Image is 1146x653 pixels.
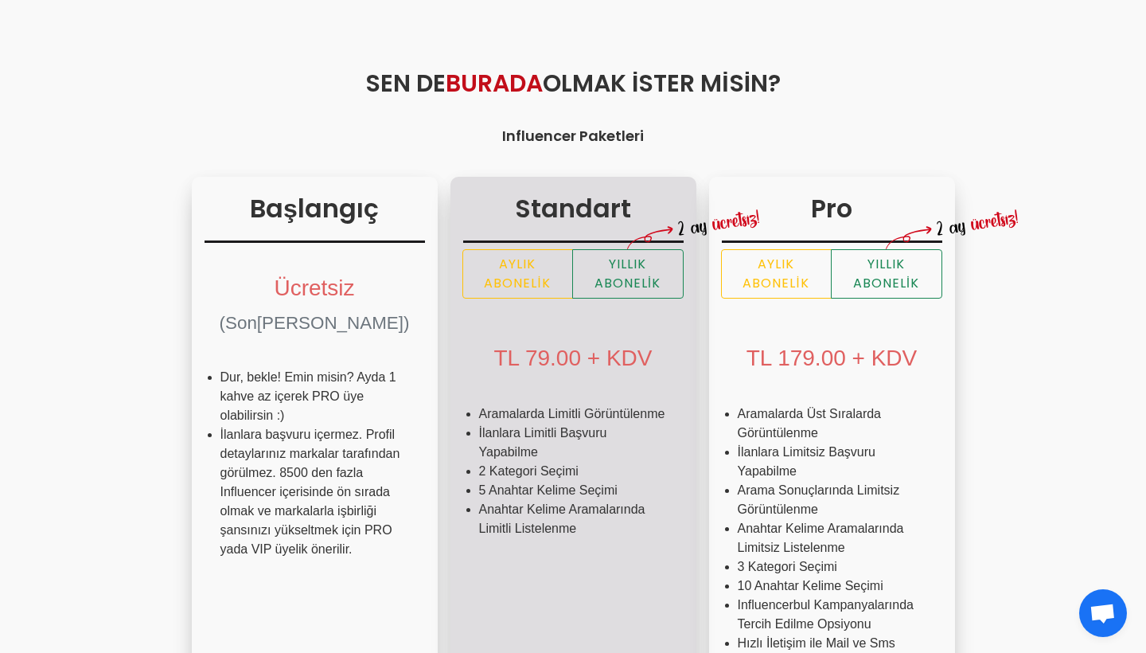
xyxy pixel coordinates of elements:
[738,481,926,519] li: Arama Sonuçlarında Limitsiz Görüntülenme
[721,249,832,299] label: Aylık Abonelik
[778,346,917,370] span: 179.00 + KDV
[220,425,409,559] li: İlanlara başvuru içermez. Profil detaylarınız markalar tarafından görülmez. 8500 den fazla Influe...
[738,519,926,557] li: Anahtar Kelime Aramalarında Limitsiz Listelenme
[738,557,926,577] li: 3 Kategori Seçimi
[57,125,1089,147] h4: Influencer Paketleri
[274,276,354,300] span: Ücretsiz
[746,346,772,370] span: TL
[446,66,543,100] span: Burada
[738,443,926,481] li: İlanlara Limitsiz Başvuru Yapabilme
[572,249,684,299] label: Yıllık Abonelik
[1079,589,1127,637] a: Açık sohbet
[479,481,668,500] li: 5 Anahtar Kelime Seçimi
[220,368,409,425] li: Dur, bekle! Emin misin? Ayda 1 kahve az içerek PRO üye olabilirsin :)
[57,65,1089,101] h2: Sen de Olmak İster misin?
[722,190,942,243] h3: Pro
[738,596,926,634] li: Influencerbul Kampanyalarında Tercih Edilme Opsiyonu
[462,249,573,299] label: Aylık Abonelik
[831,249,942,299] label: Yıllık Abonelik
[205,190,425,243] h3: Başlangıç
[738,577,926,596] li: 10 Anahtar Kelime Seçimi
[479,462,668,481] li: 2 Kategori Seçimi
[479,500,668,538] li: Anahtar Kelime Aramalarında Limitli Listelenme
[479,405,668,424] li: Aramalarda Limitli Görüntülenme
[479,424,668,462] li: İlanlara Limitli Başvuru Yapabilme
[220,313,410,333] span: (Son[PERSON_NAME])
[738,405,926,443] li: Aramalarda Üst Sıralarda Görüntülenme
[494,346,520,370] span: TL
[525,346,653,370] span: 79.00 + KDV
[463,190,684,243] h3: Standart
